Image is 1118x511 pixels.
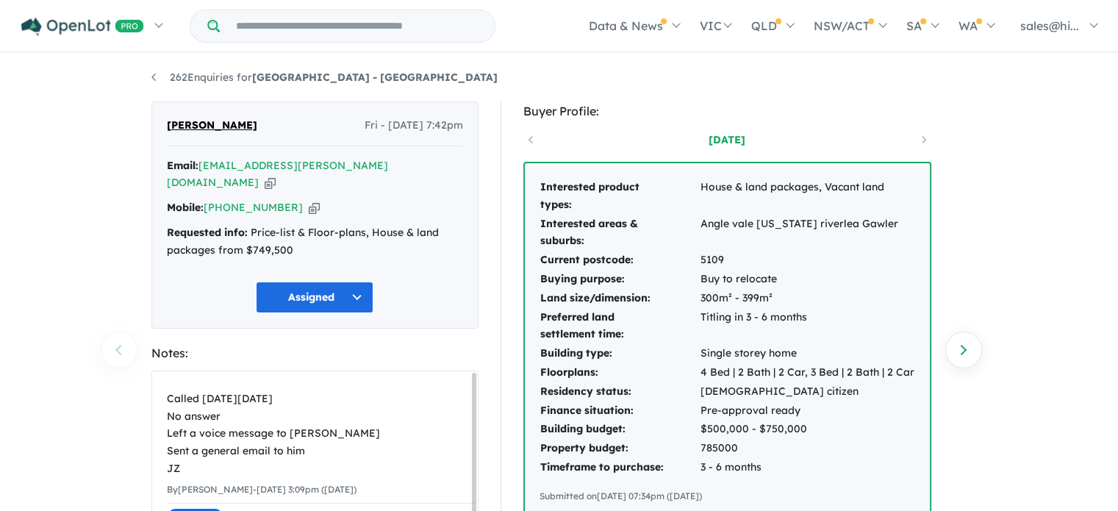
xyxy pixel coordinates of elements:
td: 3 - 6 months [700,458,915,477]
strong: Requested info: [167,226,248,239]
span: Fri - [DATE] 7:42pm [365,117,463,135]
a: 262Enquiries for[GEOGRAPHIC_DATA] - [GEOGRAPHIC_DATA] [151,71,498,84]
td: Building budget: [540,420,700,439]
button: Assigned [256,282,373,313]
td: 4 Bed | 2 Bath | 2 Car, 3 Bed | 2 Bath | 2 Car [700,363,915,382]
a: [PHONE_NUMBER] [204,201,303,214]
td: Angle vale [US_STATE] riverlea Gawler [700,215,915,251]
div: Buyer Profile: [523,101,931,121]
td: [DEMOGRAPHIC_DATA] citizen [700,382,915,401]
div: Notes: [151,343,479,363]
td: Building type: [540,344,700,363]
td: Land size/dimension: [540,289,700,308]
small: By [PERSON_NAME] - [DATE] 3:09pm ([DATE]) [167,484,356,495]
td: Titling in 3 - 6 months [700,308,915,345]
td: Buying purpose: [540,270,700,289]
div: Submitted on [DATE] 07:34pm ([DATE]) [540,489,915,504]
td: 785000 [700,439,915,458]
strong: [GEOGRAPHIC_DATA] - [GEOGRAPHIC_DATA] [252,71,498,84]
td: Floorplans: [540,363,700,382]
td: Preferred land settlement time: [540,308,700,345]
div: Price-list & Floor-plans, House & land packages from $749,500 [167,224,463,260]
td: 5109 [700,251,915,270]
button: Copy [265,175,276,190]
td: $500,000 - $750,000 [700,420,915,439]
td: Finance situation: [540,401,700,421]
strong: Email: [167,159,198,172]
td: 300m² - 399m² [700,289,915,308]
td: Current postcode: [540,251,700,270]
td: Interested areas & suburbs: [540,215,700,251]
a: [DATE] [664,132,789,147]
input: Try estate name, suburb, builder or developer [223,10,492,42]
strong: Mobile: [167,201,204,214]
td: Buy to relocate [700,270,915,289]
img: Openlot PRO Logo White [21,18,144,36]
span: [PERSON_NAME] [167,117,257,135]
td: Interested product types: [540,178,700,215]
nav: breadcrumb [151,69,967,87]
div: Called [DATE][DATE] No answer Left a voice message to [PERSON_NAME] Sent a general email to him JZ [167,390,474,478]
td: House & land packages, Vacant land [700,178,915,215]
td: Property budget: [540,439,700,458]
td: Timeframe to purchase: [540,458,700,477]
td: Pre-approval ready [700,401,915,421]
button: Copy [309,200,320,215]
a: [EMAIL_ADDRESS][PERSON_NAME][DOMAIN_NAME] [167,159,388,190]
span: sales@hi... [1020,18,1079,33]
td: Residency status: [540,382,700,401]
td: Single storey home [700,344,915,363]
